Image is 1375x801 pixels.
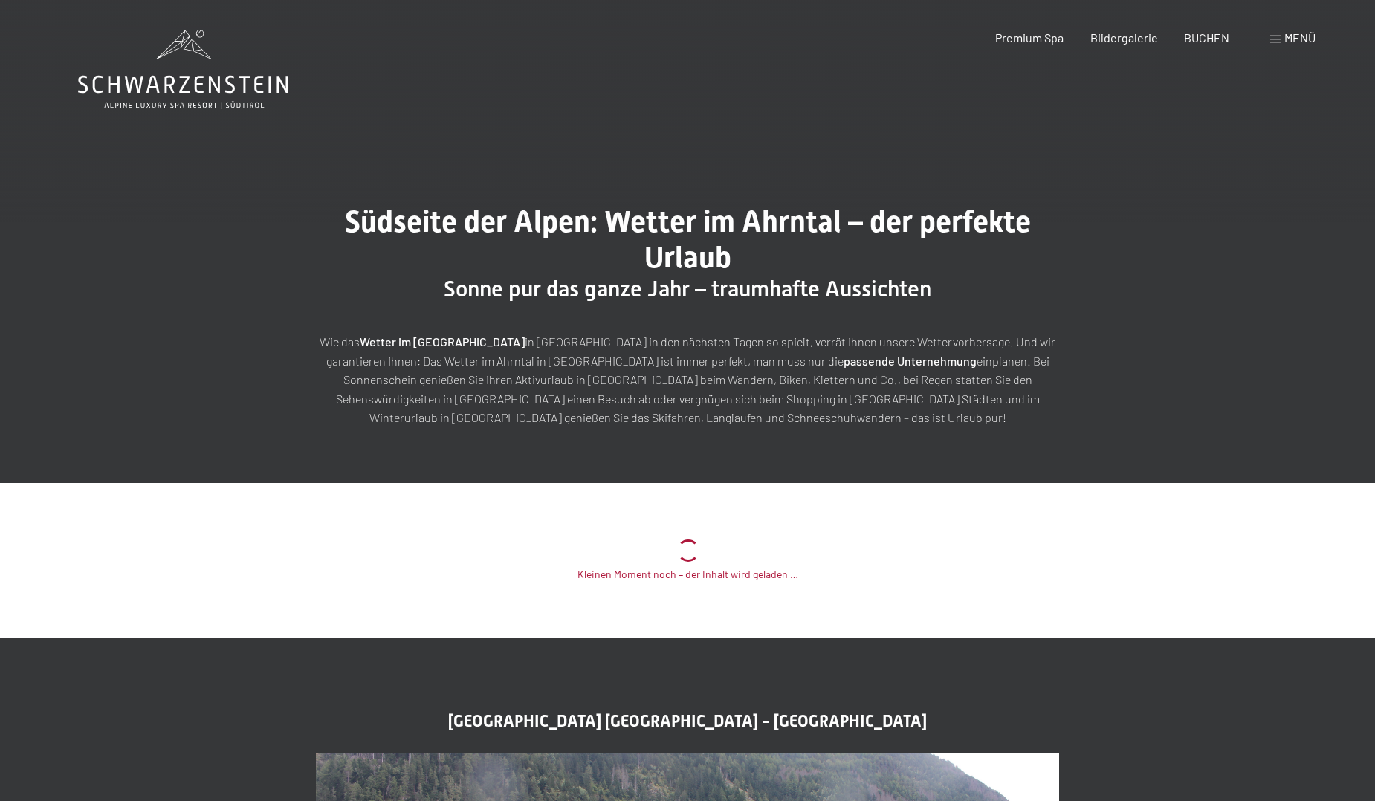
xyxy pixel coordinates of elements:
[1284,30,1316,45] span: Menü
[316,567,1059,582] div: Kleinen Moment noch – der Inhalt wird geladen …
[448,712,927,730] span: [GEOGRAPHIC_DATA] [GEOGRAPHIC_DATA] - [GEOGRAPHIC_DATA]
[1090,30,1158,45] a: Bildergalerie
[995,30,1064,45] a: Premium Spa
[360,334,525,348] strong: Wetter im [GEOGRAPHIC_DATA]
[1184,30,1229,45] a: BUCHEN
[316,332,1059,427] p: Wie das in [GEOGRAPHIC_DATA] in den nächsten Tagen so spielt, verrät Ihnen unsere Wettervorhersag...
[844,354,977,368] strong: passende Unternehmung
[345,204,1031,275] span: Südseite der Alpen: Wetter im Ahrntal – der perfekte Urlaub
[444,276,931,302] span: Sonne pur das ganze Jahr – traumhafte Aussichten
